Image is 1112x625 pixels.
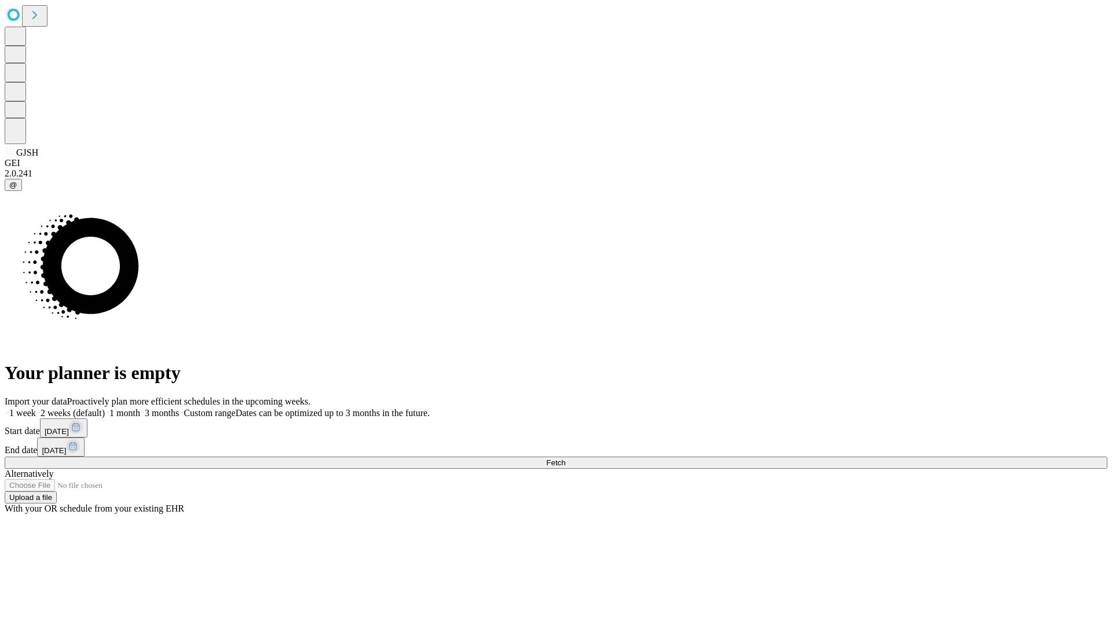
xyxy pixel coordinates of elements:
button: Fetch [5,457,1107,469]
button: [DATE] [40,418,87,437]
span: Alternatively [5,469,53,479]
button: [DATE] [37,437,85,457]
div: GEI [5,158,1107,168]
button: @ [5,179,22,191]
span: GJSH [16,148,38,157]
button: Upload a file [5,491,57,503]
span: @ [9,181,17,189]
span: Fetch [546,458,565,467]
div: Start date [5,418,1107,437]
div: 2.0.241 [5,168,1107,179]
span: 1 month [109,408,140,418]
span: Proactively plan more efficient schedules in the upcoming weeks. [67,396,310,406]
span: 1 week [9,408,36,418]
span: With your OR schedule from your existing EHR [5,503,184,513]
span: 3 months [145,408,179,418]
span: Import your data [5,396,67,406]
span: [DATE] [42,446,66,455]
span: 2 weeks (default) [41,408,105,418]
div: End date [5,437,1107,457]
span: [DATE] [45,427,69,436]
span: Custom range [184,408,235,418]
span: Dates can be optimized up to 3 months in the future. [236,408,430,418]
h1: Your planner is empty [5,362,1107,384]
